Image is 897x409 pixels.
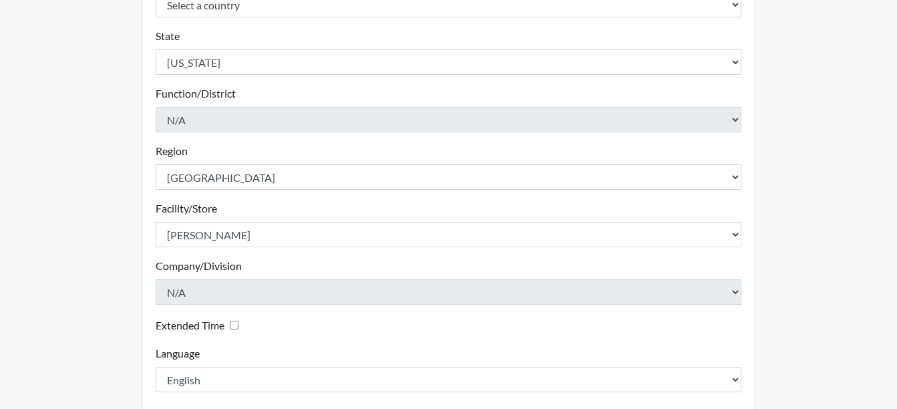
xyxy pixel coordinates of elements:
[156,200,217,217] label: Facility/Store
[156,317,224,333] label: Extended Time
[156,315,244,335] div: Checking this box will provide the interviewee with an accomodation of extra time to answer each ...
[156,143,188,159] label: Region
[156,346,200,362] label: Language
[156,86,236,102] label: Function/District
[156,28,180,44] label: State
[156,258,242,274] label: Company/Division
